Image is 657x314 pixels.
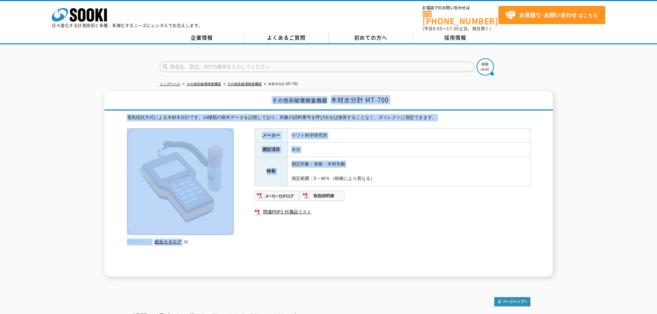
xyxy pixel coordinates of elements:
[255,190,300,201] img: メーカーカタログ
[519,11,577,19] strong: お見積り･お問い合わせ
[270,96,329,104] span: その他非破壊検査機器
[494,297,530,306] img: トップページへ
[187,82,221,86] a: その他非破壊検査機器
[329,33,413,43] a: 初めての方へ
[422,11,498,25] a: [PHONE_NUMBER]
[160,33,244,43] a: 企業情報
[498,6,605,24] a: お見積り･お問い合わせはこちら
[288,157,530,186] td: 測定対象：単板・木材先般 測定範囲：5～40％（樹種により異なる）
[255,157,288,186] th: 特長
[477,58,494,75] img: btn_search.png
[52,23,203,28] p: 日々進化する計測技術と多種・多様化するニーズにレンタルでお応えします。
[255,128,288,143] th: メーカー
[127,128,234,235] img: 木材水分計 MT-700
[300,190,345,201] img: 取扱説明書
[127,239,153,245] img: webカタログ
[227,82,262,86] a: その他非破壊検査機器
[155,239,188,244] a: 総合カタログ
[255,207,530,216] a: 関連PDF1 付属品リスト
[447,26,459,32] span: 17:30
[263,81,298,88] li: 木材水分計 MT-700
[354,34,387,41] span: 初めての方へ
[255,195,300,200] a: メーカーカタログ
[288,128,530,143] td: ケツト科学研究所
[255,143,288,157] th: 測定項目
[413,33,498,43] a: 採用情報
[160,82,180,86] a: トップページ
[160,62,475,72] input: 商品名、型式、NETIS番号を入力してください
[505,10,598,20] span: はこちら
[288,143,530,157] td: 水分
[422,6,498,10] span: お電話でのお問い合わせは
[244,33,329,43] a: よくあるご質問
[422,26,491,32] span: (平日 ～ 土日、祝日除く)
[127,114,530,121] div: 電気抵抗方式による木材水分計です。16種類の樹木データを記憶しており、対象の試料番号を呼び出せば換算することなく、ダイレクトに測定できます。
[331,95,389,104] span: 木材水分計 MT-700
[300,195,345,200] a: 取扱説明書
[433,26,442,32] span: 8:50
